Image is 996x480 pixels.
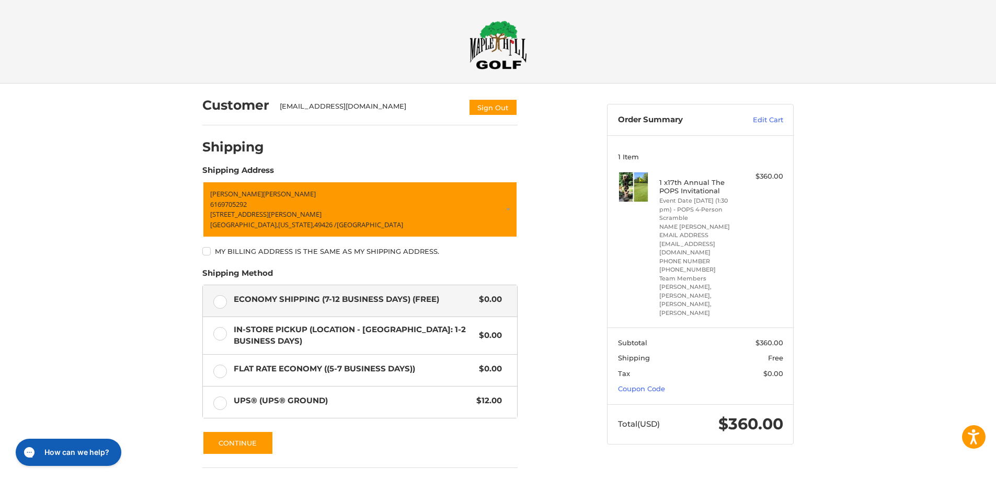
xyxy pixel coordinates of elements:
a: Coupon Code [618,384,665,393]
span: [GEOGRAPHIC_DATA], [210,220,278,229]
h3: Order Summary [618,115,730,125]
span: $360.00 [755,338,783,347]
span: Flat Rate Economy ((5-7 Business Days)) [234,363,474,375]
span: [PERSON_NAME] [263,189,316,198]
legend: Shipping Address [202,165,274,181]
span: [GEOGRAPHIC_DATA] [337,220,403,229]
li: Team Members [PERSON_NAME], [PERSON_NAME], [PERSON_NAME], [PERSON_NAME] [659,274,739,318]
img: Maple Hill Golf [470,20,527,69]
button: Sign Out [468,99,518,116]
div: [EMAIL_ADDRESS][DOMAIN_NAME] [280,101,459,116]
span: Free [768,354,783,362]
h3: 1 Item [618,153,783,161]
h4: 1 x 17th Annual The POPS Invitational [659,178,739,195]
a: Edit Cart [730,115,783,125]
span: $12.00 [471,395,502,407]
legend: Shipping Method [202,267,273,284]
span: Subtotal [618,338,647,347]
span: Economy Shipping (7-12 Business Days) (Free) [234,294,474,306]
span: In-Store Pickup (Location - [GEOGRAPHIC_DATA]: 1-2 BUSINESS DAYS) [234,324,474,347]
li: NAME [PERSON_NAME] [659,223,739,231]
span: $0.00 [474,363,502,375]
li: Event Date [DATE] (1:30 pm) - POPS 4-Person Scramble [659,196,739,223]
iframe: Gorgias live chat messenger [10,435,124,470]
span: UPS® (UPS® Ground) [234,395,472,407]
span: [STREET_ADDRESS][PERSON_NAME] [210,209,322,219]
span: 49426 / [314,220,337,229]
span: $0.00 [763,369,783,378]
h2: Shipping [202,139,264,155]
a: Enter or select a different address [202,181,518,238]
span: $0.00 [474,294,502,306]
span: Shipping [618,354,650,362]
h2: Customer [202,97,269,113]
span: [PERSON_NAME] [210,189,263,198]
li: PHONE NUMBER [PHONE_NUMBER] [659,257,739,274]
span: Tax [618,369,630,378]
button: Continue [202,431,273,455]
span: Total (USD) [618,419,660,429]
li: EMAIL ADDRESS [EMAIL_ADDRESS][DOMAIN_NAME] [659,231,739,257]
span: 6169705292 [210,200,247,209]
label: My billing address is the same as my shipping address. [202,247,518,255]
span: $360.00 [718,414,783,434]
div: $360.00 [742,171,783,182]
span: [US_STATE], [278,220,314,229]
span: $0.00 [474,330,502,342]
